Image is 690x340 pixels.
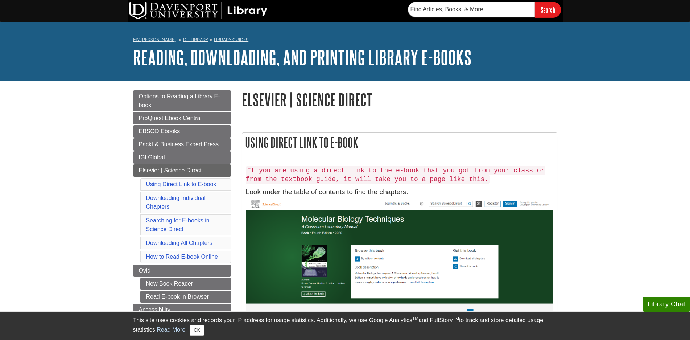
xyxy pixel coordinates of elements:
a: Options to Reading a Library E-book [133,90,231,111]
a: Elsevier | Science Direct [133,164,231,177]
form: Searches DU Library's articles, books, and more [408,2,561,17]
a: Reading, Downloading, and Printing Library E-books [133,46,471,69]
a: New Book Reader [140,278,231,290]
span: Options to Reading a Library E-book [139,93,220,108]
a: Using Direct Link to E-book [146,181,216,187]
a: Ovid [133,265,231,277]
button: Library Chat [643,297,690,312]
a: Read E-book in Browser [140,291,231,303]
a: Read More [157,327,185,333]
a: Library Guides [214,37,248,42]
span: Accessibility [139,307,170,313]
a: ProQuest Ebook Central [133,112,231,124]
a: My [PERSON_NAME] [133,37,176,43]
sup: TM [453,316,459,321]
span: Packt & Business Expert Press [139,141,219,147]
sup: TM [412,316,418,321]
a: IGI Global [133,151,231,164]
span: IGI Global [139,154,165,160]
input: Find Articles, Books, & More... [408,2,535,17]
a: DU Library [183,37,208,42]
a: EBSCO Ebooks [133,125,231,138]
code: If you are using a direct link to the e-book that you got from your class or from the textbook gu... [246,166,545,184]
a: How to Read E-book Online [146,254,218,260]
button: Close [190,325,204,336]
h2: Using Direct Link to E-book [242,133,557,152]
a: Downloading All Chapters [146,240,212,246]
a: Downloading Individual Chapters [146,195,206,210]
span: Elsevier | Science Direct [139,167,202,173]
nav: breadcrumb [133,35,557,46]
span: Ovid [139,267,151,274]
span: ProQuest Ebook Central [139,115,202,121]
a: Searching for E-books in Science Direct [146,217,210,232]
h1: Elsevier | Science Direct [242,90,557,109]
div: This site uses cookies and records your IP address for usage statistics. Additionally, we use Goo... [133,316,557,336]
a: Packt & Business Expert Press [133,138,231,151]
div: Guide Page Menu [133,90,231,338]
a: Accessibility [133,304,231,316]
span: EBSCO Ebooks [139,128,180,134]
img: DU Library [129,2,267,19]
input: Search [535,2,561,17]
